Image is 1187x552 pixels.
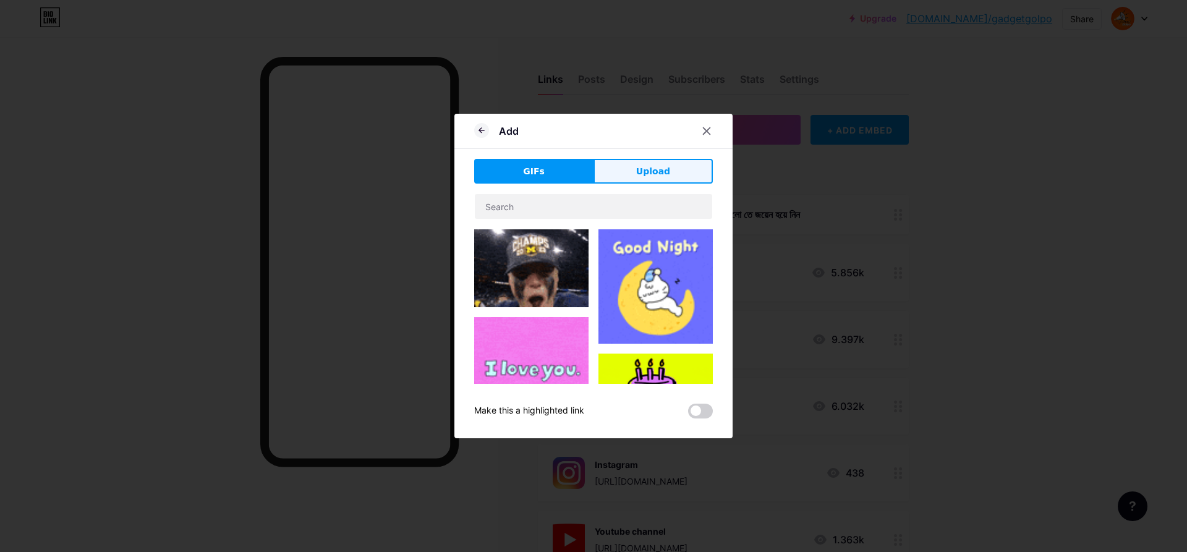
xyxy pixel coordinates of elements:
[598,229,713,344] img: Gihpy
[593,159,713,184] button: Upload
[474,317,589,429] img: Gihpy
[474,404,584,418] div: Make this a highlighted link
[475,194,712,219] input: Search
[474,159,593,184] button: GIFs
[499,124,519,138] div: Add
[598,354,713,468] img: Gihpy
[474,229,589,307] img: Gihpy
[523,165,545,178] span: GIFs
[636,165,670,178] span: Upload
